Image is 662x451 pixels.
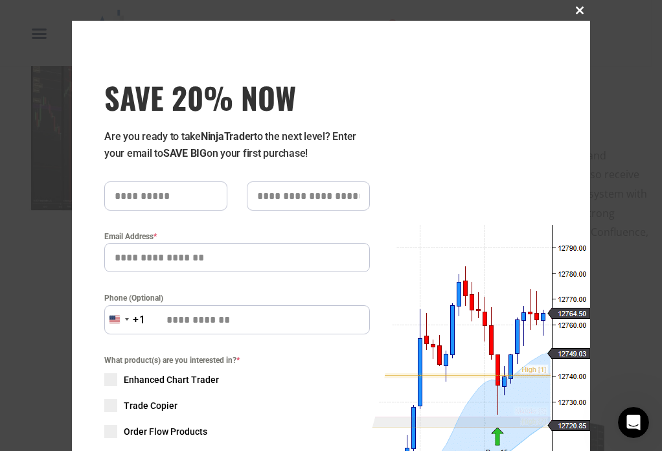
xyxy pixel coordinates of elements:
div: +1 [133,312,146,329]
span: Order Flow Products [124,425,207,438]
label: Enhanced Chart Trader [104,373,370,386]
label: Email Address [104,230,370,243]
button: Selected country [104,305,146,334]
label: Phone (Optional) [104,292,370,305]
strong: SAVE BIG [163,147,207,159]
h3: SAVE 20% NOW [104,79,370,115]
span: Trade Copier [124,399,177,412]
label: Trade Copier [104,399,370,412]
label: Order Flow Products [104,425,370,438]
strong: NinjaTrader [201,130,254,143]
iframe: Intercom live chat [618,407,649,438]
span: What product(s) are you interested in? [104,354,370,367]
p: Are you ready to take to the next level? Enter your email to on your first purchase! [104,128,370,162]
span: Enhanced Chart Trader [124,373,219,386]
